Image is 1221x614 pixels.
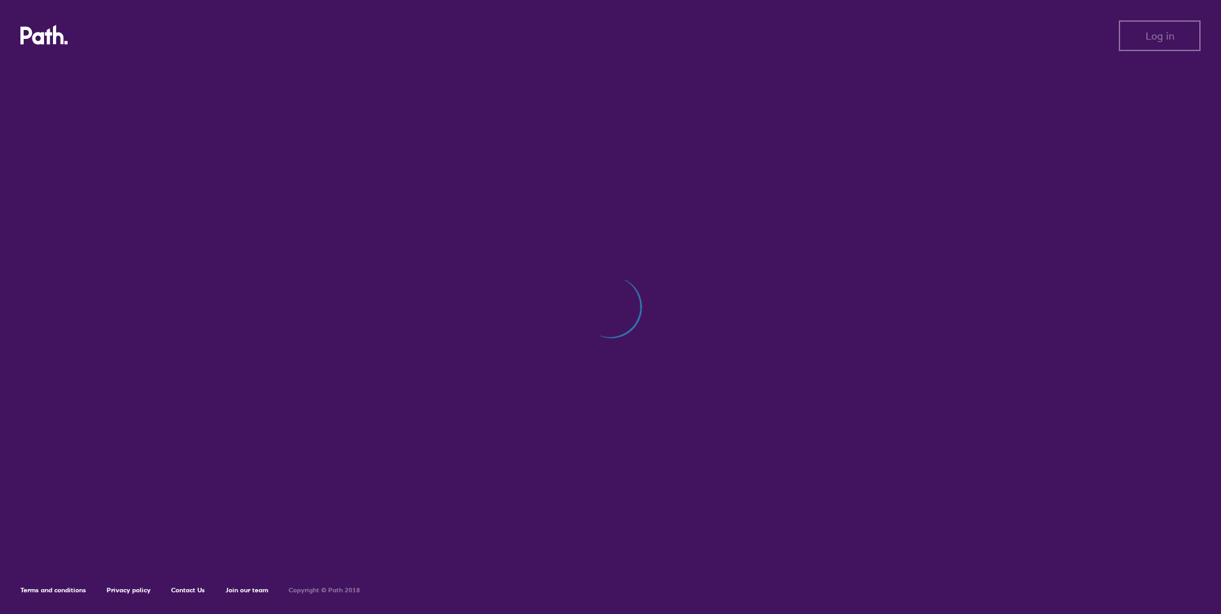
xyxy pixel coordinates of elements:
[171,586,205,594] a: Contact Us
[107,586,151,594] a: Privacy policy
[20,586,86,594] a: Terms and conditions
[225,586,268,594] a: Join our team
[1146,30,1174,41] span: Log in
[1119,20,1201,51] button: Log in
[289,587,360,594] h6: Copyright © Path 2018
